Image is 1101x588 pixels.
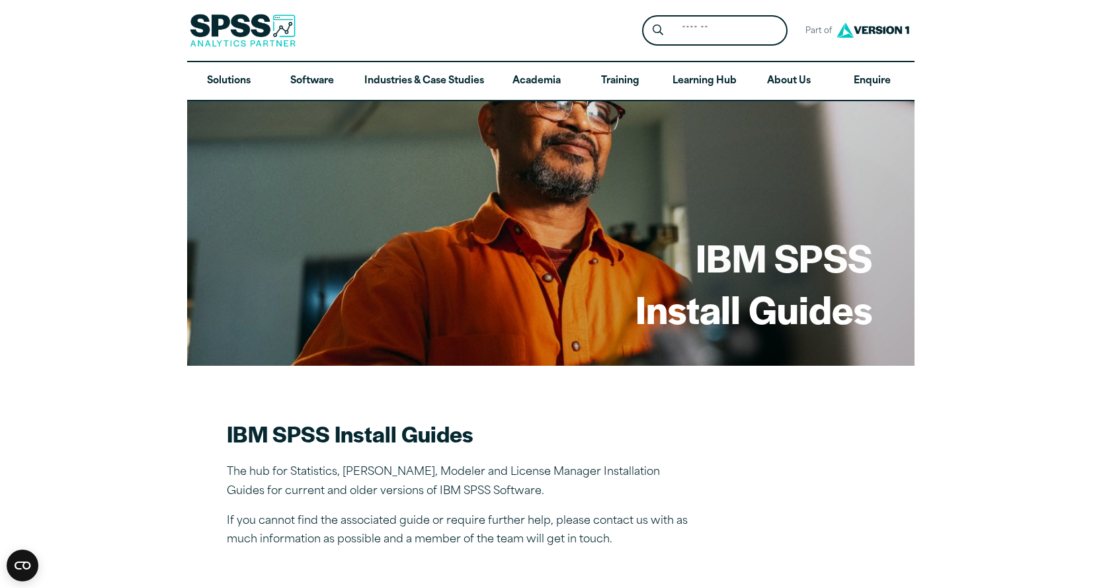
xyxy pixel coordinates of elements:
[227,463,690,501] p: The hub for Statistics, [PERSON_NAME], Modeler and License Manager Installation Guides for curren...
[798,22,833,41] span: Part of
[187,62,915,101] nav: Desktop version of site main menu
[227,512,690,550] p: If you cannot find the associated guide or require further help, please contact us with as much i...
[645,19,670,43] button: Search magnifying glass icon
[495,62,578,101] a: Academia
[354,62,495,101] a: Industries & Case Studies
[635,231,872,334] h1: IBM SPSS Install Guides
[653,24,663,36] svg: Search magnifying glass icon
[190,14,296,47] img: SPSS Analytics Partner
[187,62,270,101] a: Solutions
[831,62,914,101] a: Enquire
[7,550,38,581] button: Open CMP widget
[747,62,831,101] a: About Us
[270,62,354,101] a: Software
[578,62,661,101] a: Training
[833,18,913,42] img: Version1 Logo
[642,15,788,46] form: Site Header Search Form
[227,419,690,448] h2: IBM SPSS Install Guides
[662,62,747,101] a: Learning Hub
